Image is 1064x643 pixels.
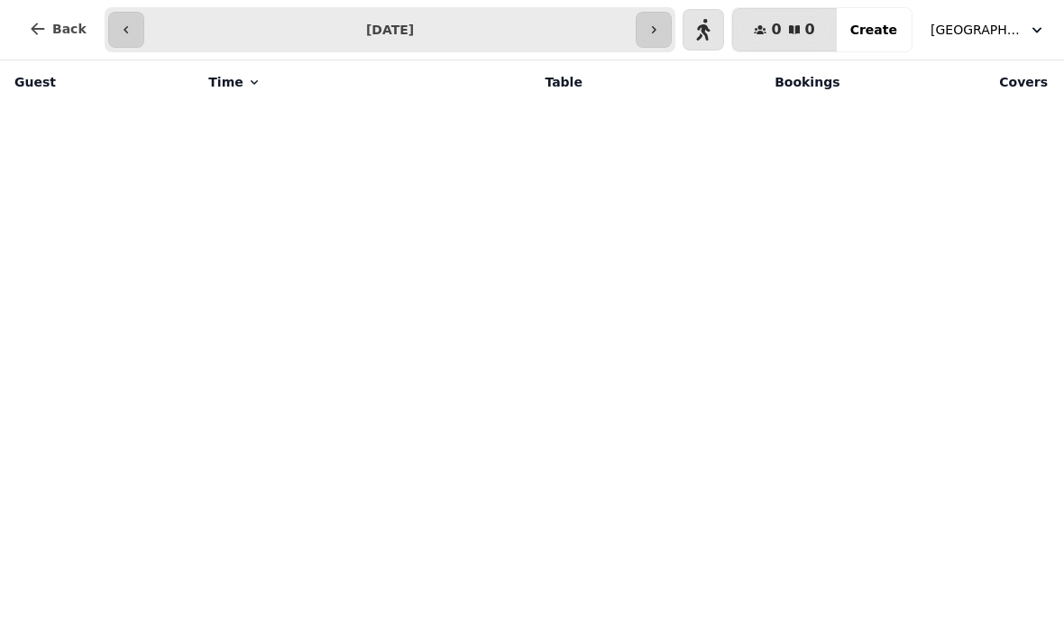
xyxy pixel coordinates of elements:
[732,8,836,51] button: 00
[771,23,781,37] span: 0
[805,23,815,37] span: 0
[418,60,593,104] th: Table
[931,21,1021,39] span: [GEOGRAPHIC_DATA]
[920,14,1057,46] button: [GEOGRAPHIC_DATA]
[850,23,897,36] span: Create
[851,60,1059,104] th: Covers
[593,60,851,104] th: Bookings
[52,23,87,35] span: Back
[208,73,243,91] span: Time
[836,8,912,51] button: Create
[14,7,101,51] button: Back
[208,73,261,91] button: Time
